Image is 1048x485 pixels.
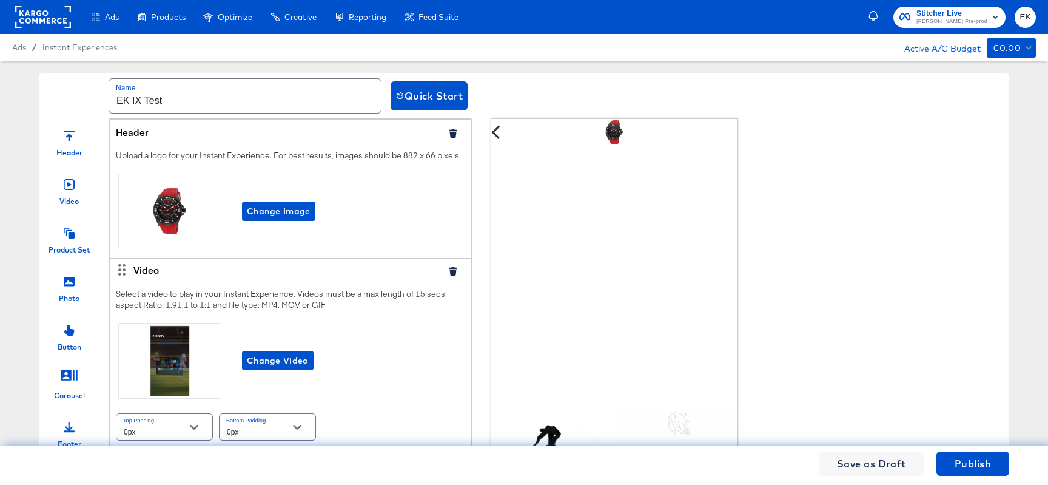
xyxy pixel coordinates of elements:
[110,144,471,258] div: Upload a logo for your Instant Experience. For best results, images should be 882 x 66 pixels.
[12,42,26,52] span: Ads
[151,12,186,22] span: Products
[26,42,42,52] span: /
[105,12,119,22] span: Ads
[837,455,906,472] span: Save as Draft
[916,17,987,27] span: [PERSON_NAME] Pre-prod
[1015,7,1036,28] button: EK
[56,148,82,158] div: Header
[54,390,85,401] div: Carousel
[987,38,1036,58] button: €0.00
[916,7,987,20] span: Stitcher Live
[58,342,81,352] div: Button
[49,245,90,255] div: Product Set
[893,7,1006,28] button: Stitcher Live[PERSON_NAME] Pre-prod
[247,204,311,219] span: Change Image
[418,12,458,22] span: Feed Suite
[42,42,117,52] a: Instant Experiences
[185,418,203,436] button: Open
[242,351,314,370] button: Change Video
[955,455,991,472] span: Publish
[242,202,315,221] button: Change Image
[59,293,79,304] div: Photo
[284,12,317,22] span: Creative
[936,452,1009,476] button: Publish
[133,263,438,276] div: Video
[116,126,438,138] div: Header
[391,81,468,110] button: Quick Start
[1019,10,1031,24] span: EK
[993,41,1021,56] div: €0.00
[59,196,79,206] div: Video
[218,12,252,22] span: Optimize
[247,353,309,368] span: Change Video
[110,282,471,449] div: Select a video to play in your Instant Experience. Videos must be a max length of 15 secs, aspect...
[819,452,924,476] button: Save as Draft
[58,439,81,449] div: Footer
[288,418,306,436] button: Open
[395,87,463,104] span: Quick Start
[892,38,981,56] div: Active A/C Budget
[491,146,739,393] video: Your browser does not support the video tag.
[349,12,386,22] span: Reporting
